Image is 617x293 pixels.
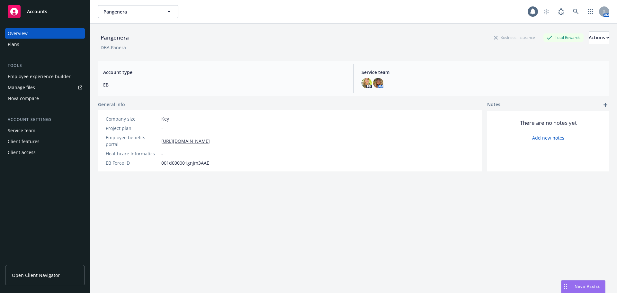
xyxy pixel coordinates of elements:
[362,78,372,88] img: photo
[103,81,346,88] span: EB
[8,28,28,39] div: Overview
[5,71,85,82] a: Employee experience builder
[5,28,85,39] a: Overview
[106,125,159,132] div: Project plan
[98,5,178,18] button: Pangenera
[106,134,159,148] div: Employee benefits portal
[8,147,36,158] div: Client access
[103,69,346,76] span: Account type
[575,284,600,289] span: Nova Assist
[584,5,597,18] a: Switch app
[106,160,159,166] div: EB Force ID
[8,39,19,50] div: Plans
[5,147,85,158] a: Client access
[8,125,35,136] div: Service team
[106,150,159,157] div: Healthcare Informatics
[602,101,609,109] a: add
[543,33,584,41] div: Total Rewards
[5,93,85,104] a: Nova compare
[106,115,159,122] div: Company size
[589,31,609,44] button: Actions
[569,5,582,18] a: Search
[5,3,85,21] a: Accounts
[8,71,71,82] div: Employee experience builder
[8,136,40,147] div: Client features
[161,160,209,166] span: 001d000001gnJm3AAE
[561,280,605,293] button: Nova Assist
[98,33,131,42] div: Pangenera
[8,82,35,93] div: Manage files
[373,78,383,88] img: photo
[101,44,126,51] div: DBA: Panera
[12,272,60,279] span: Open Client Navigator
[103,8,159,15] span: Pangenera
[8,93,39,104] div: Nova compare
[561,280,569,293] div: Drag to move
[5,62,85,69] div: Tools
[98,101,125,108] span: General info
[5,39,85,50] a: Plans
[5,125,85,136] a: Service team
[5,116,85,123] div: Account settings
[161,138,210,144] a: [URL][DOMAIN_NAME]
[487,101,500,109] span: Notes
[5,136,85,147] a: Client features
[520,119,577,127] span: There are no notes yet
[5,82,85,93] a: Manage files
[540,5,553,18] a: Start snowing
[362,69,604,76] span: Service team
[161,115,169,122] span: Key
[161,125,163,132] span: -
[555,5,568,18] a: Report a Bug
[491,33,538,41] div: Business Insurance
[27,9,47,14] span: Accounts
[161,150,163,157] span: -
[532,134,564,141] a: Add new notes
